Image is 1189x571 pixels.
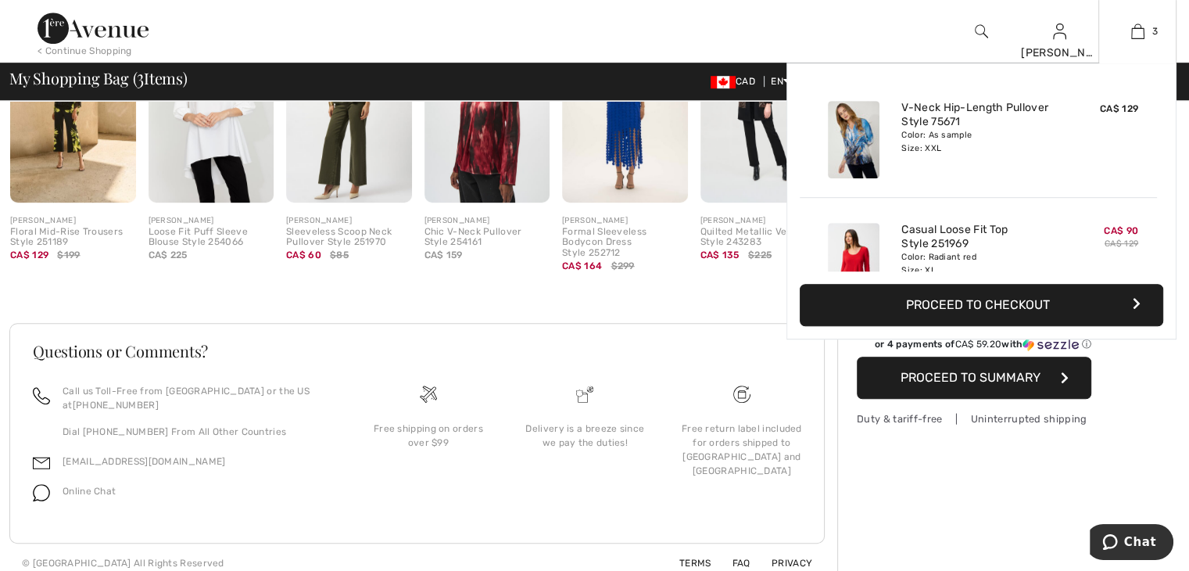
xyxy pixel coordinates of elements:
span: $299 [611,259,634,273]
a: Casual Loose Fit Top Style 251969 [901,223,1055,251]
div: Duty & tariff-free | Uninterrupted shipping [857,411,1091,426]
div: [PERSON_NAME] [10,215,136,227]
img: Sleeveless Scoop Neck Pullover Style 251970 [286,14,412,203]
span: CA$ 90 [1104,225,1138,236]
span: CA$ 129 [1100,103,1138,114]
div: [PERSON_NAME] [1021,45,1098,61]
span: Proceed to Summary [901,370,1040,385]
div: or 4 payments of with [875,337,1091,351]
span: My Shopping Bag ( Items) [9,70,188,86]
span: CA$ 60 [286,250,321,260]
span: CA$ 129 [10,250,48,260]
s: CA$ 129 [1105,239,1138,249]
a: Terms [661,558,711,569]
a: FAQ [714,558,750,569]
div: © [GEOGRAPHIC_DATA] All Rights Reserved [22,556,224,570]
span: 3 [1152,24,1158,38]
span: CAD [711,76,761,87]
img: email [33,454,50,472]
img: chat [33,484,50,501]
img: 1ère Avenue [38,13,149,44]
div: < Continue Shopping [38,44,132,58]
img: Canadian Dollar [711,76,736,88]
p: Call us Toll-Free from [GEOGRAPHIC_DATA] or the US at [63,384,331,412]
div: [PERSON_NAME] [700,215,826,227]
div: Chic V-Neck Pullover Style 254161 [424,227,550,249]
div: Loose Fit Puff Sleeve Blouse Style 254066 [149,227,274,249]
span: CA$ 164 [562,260,602,271]
a: V-Neck Hip-Length Pullover Style 75671 [901,101,1055,129]
div: [PERSON_NAME] [424,215,550,227]
div: Color: Radiant red Size: XL [901,251,1055,276]
img: Delivery is a breeze since we pay the duties! [576,386,593,403]
div: Free shipping on orders over $99 [363,422,494,450]
div: or 4 payments ofCA$ 59.20withSezzle Click to learn more about Sezzle [857,337,1091,357]
a: [PHONE_NUMBER] [73,400,159,411]
img: Loose Fit Puff Sleeve Blouse Style 254066 [149,14,274,203]
h3: Questions or Comments? [33,343,801,359]
img: Quilted Metallic Vest Style 243283 [700,14,826,203]
div: Free return label included for orders shipped to [GEOGRAPHIC_DATA] and [GEOGRAPHIC_DATA] [676,422,808,478]
span: CA$ 59.20 [954,339,1001,350]
img: My Info [1053,22,1066,41]
img: Casual Loose Fit Top Style 251969 [828,223,879,300]
img: Sezzle [1022,337,1079,351]
span: Online Chat [63,486,116,497]
a: 3 [1099,22,1176,41]
div: Delivery is a breeze since we pay the duties! [519,422,650,450]
div: Floral Mid-Rise Trousers Style 251189 [10,227,136,249]
img: Formal Sleeveless Bodycon Dress Style 252712 [562,14,688,203]
button: Proceed to Checkout [800,284,1163,326]
span: $225 [748,248,772,262]
img: My Bag [1131,22,1144,41]
img: Floral Mid-Rise Trousers Style 251189 [10,14,136,203]
img: V-Neck Hip-Length Pullover Style 75671 [828,101,879,178]
div: Quilted Metallic Vest Style 243283 [700,227,826,249]
a: Sign In [1053,23,1066,38]
a: Privacy [753,558,812,569]
span: $85 [330,248,349,262]
div: Sleeveless Scoop Neck Pullover Style 251970 [286,227,412,249]
span: CA$ 159 [424,250,463,260]
div: Formal Sleeveless Bodycon Dress Style 252712 [562,227,688,259]
img: search the website [975,22,988,41]
span: CA$ 135 [700,250,740,260]
img: Free shipping on orders over $99 [733,386,750,403]
img: Free shipping on orders over $99 [420,386,437,403]
div: Color: As sample Size: XXL [901,129,1055,154]
span: CA$ 225 [149,250,188,260]
div: [PERSON_NAME] [286,215,412,227]
button: Proceed to Summary [857,357,1091,399]
img: Chic V-Neck Pullover Style 254161 [424,14,550,203]
span: 3 [137,66,144,87]
div: [PERSON_NAME] [149,215,274,227]
p: Dial [PHONE_NUMBER] From All Other Countries [63,425,331,439]
div: [PERSON_NAME] [562,215,688,227]
img: call [33,387,50,404]
span: $199 [57,248,80,262]
span: EN [771,76,790,87]
iframe: Opens a widget where you can chat to one of our agents [1090,524,1173,563]
a: [EMAIL_ADDRESS][DOMAIN_NAME] [63,456,225,467]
